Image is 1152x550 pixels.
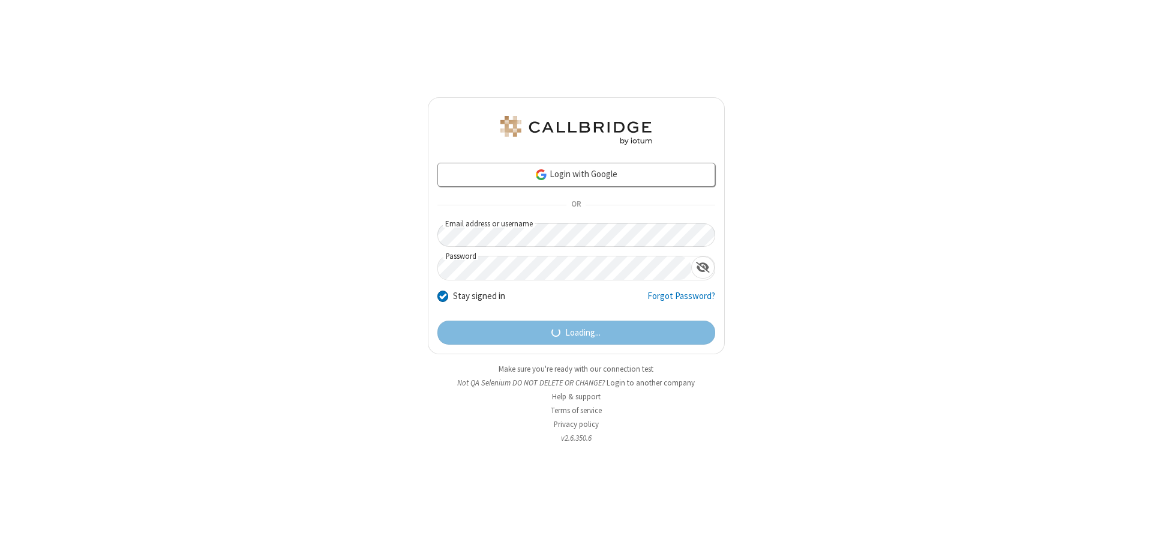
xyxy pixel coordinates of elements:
iframe: Chat [1122,519,1143,542]
button: Loading... [437,321,715,345]
label: Stay signed in [453,289,505,303]
a: Privacy policy [554,419,599,429]
button: Login to another company [607,377,695,388]
li: Not QA Selenium DO NOT DELETE OR CHANGE? [428,377,725,388]
div: Show password [691,256,715,279]
span: Loading... [565,326,601,340]
img: google-icon.png [535,168,548,181]
a: Make sure you're ready with our connection test [499,364,653,374]
span: OR [566,197,586,214]
input: Password [438,256,691,280]
a: Login with Google [437,163,715,187]
li: v2.6.350.6 [428,432,725,444]
a: Forgot Password? [647,289,715,312]
input: Email address or username [437,223,715,247]
a: Help & support [552,391,601,402]
a: Terms of service [551,405,602,416]
img: QA Selenium DO NOT DELETE OR CHANGE [498,116,654,145]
